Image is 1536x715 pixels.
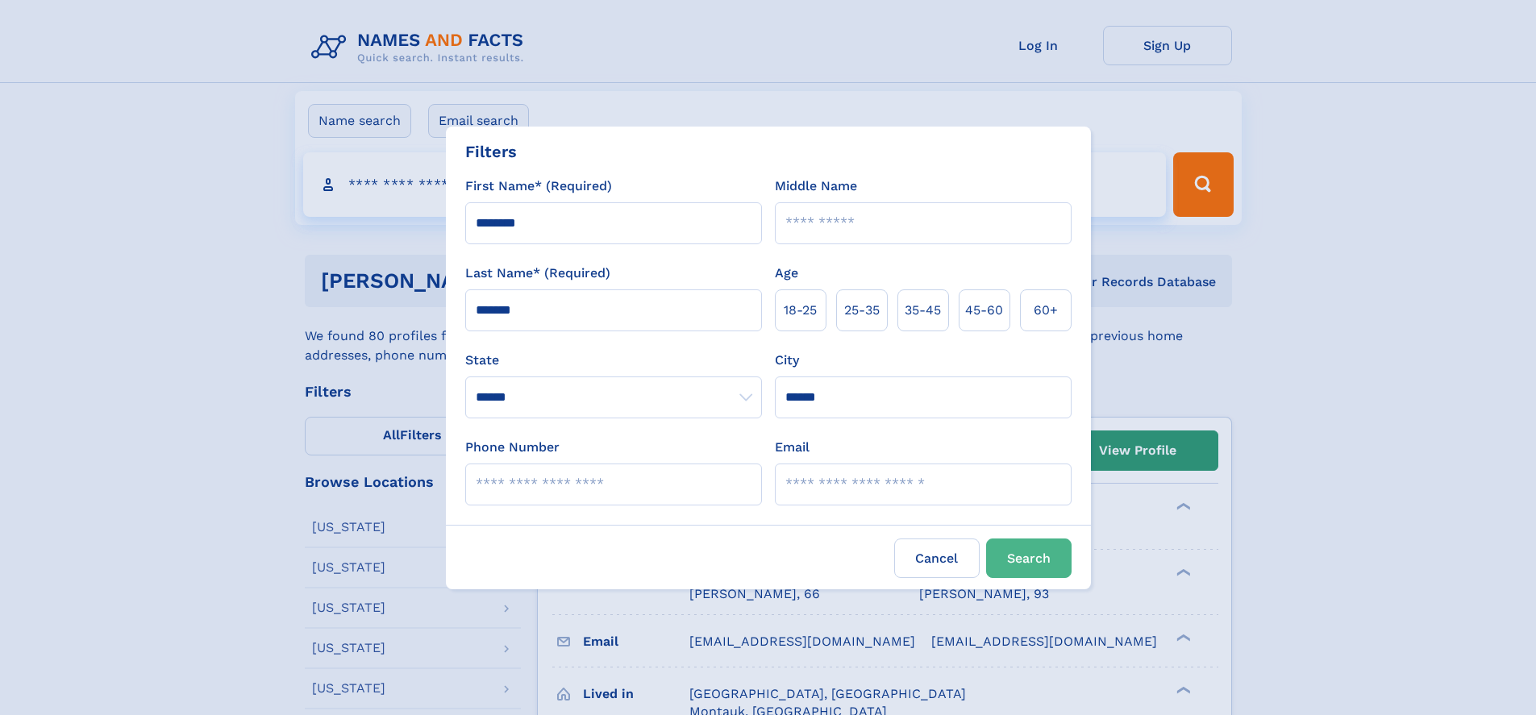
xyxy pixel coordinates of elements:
span: 60+ [1034,301,1058,320]
span: 25‑35 [844,301,880,320]
span: 18‑25 [784,301,817,320]
span: 45‑60 [965,301,1003,320]
label: Last Name* (Required) [465,264,610,283]
button: Search [986,538,1072,578]
label: Middle Name [775,177,857,196]
label: State [465,351,762,370]
label: Age [775,264,798,283]
label: Cancel [894,538,980,578]
label: City [775,351,799,370]
div: Filters [465,139,517,164]
label: First Name* (Required) [465,177,612,196]
label: Phone Number [465,438,560,457]
label: Email [775,438,810,457]
span: 35‑45 [905,301,941,320]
